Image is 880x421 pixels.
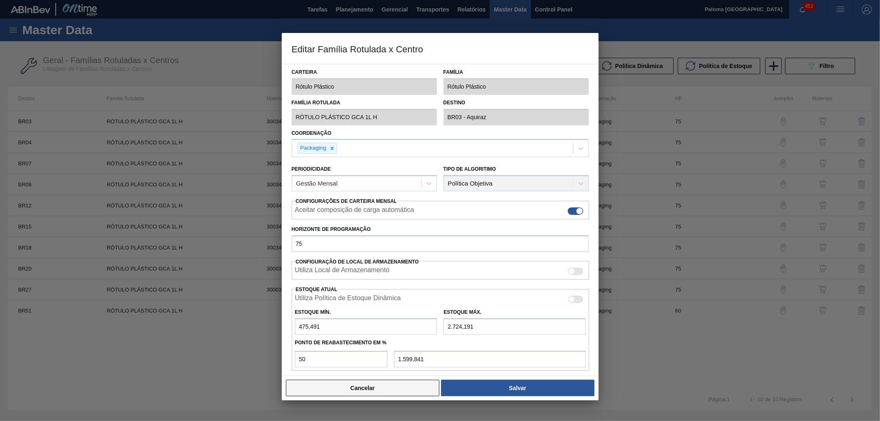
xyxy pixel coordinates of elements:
label: Quando ativada, o sistema irá exibir os estoques de diferentes locais de armazenamento. [295,266,389,276]
label: Tipo de Algoritimo [444,166,496,172]
div: Packaging [298,143,328,153]
label: Família [444,66,589,78]
label: Quando ativada, o sistema irá usar os estoques usando a Política de Estoque Dinâmica. [295,294,401,304]
label: Destino [444,97,589,109]
label: Coordenação [292,130,332,136]
div: Gestão Mensal [296,180,338,187]
h3: Editar Família Rotulada x Centro [282,33,599,64]
span: Configuração de Local de Armazenamento [296,259,419,265]
label: Estoque Máx. [444,309,481,315]
label: Estoque Mín. [295,309,331,315]
button: Salvar [441,380,594,396]
label: Periodicidade [292,166,331,172]
label: Família Rotulada [292,97,437,109]
label: Horizonte de Programação [292,223,589,235]
label: Ponto de Reabastecimento em % [295,340,387,346]
button: Cancelar [286,380,440,396]
span: Configurações de Carteira Mensal [296,198,397,204]
label: Estoque Atual [296,287,337,292]
label: Carteira [292,66,437,78]
label: Aceitar composição de carga automática [295,206,414,216]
